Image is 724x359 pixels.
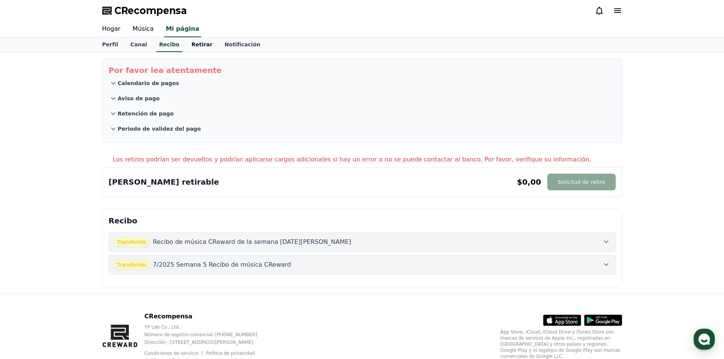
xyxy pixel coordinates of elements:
[124,38,153,52] a: Canal
[144,340,253,345] font: Dirección : [STREET_ADDRESS][PERSON_NAME]
[109,177,219,187] font: [PERSON_NAME] retirable
[109,106,616,121] button: Retención de pago
[19,252,33,258] span: Home
[144,332,257,337] font: Número de registro comercial: [PHONE_NUMBER]
[144,313,192,320] font: CRecompensa
[109,121,616,136] button: Periodo de validez del pago
[153,261,291,268] font: 7/2025 Semana 5 Recibo de música CReward
[130,41,147,47] font: Canal
[118,126,201,132] font: Periodo de validez del pago
[118,111,174,117] font: Retención de pago
[102,25,120,32] font: Hogar
[109,76,616,91] button: Calendario de pagos
[114,5,187,16] font: CRecompensa
[127,21,160,37] a: Música
[98,241,146,260] a: Settings
[133,25,154,32] font: Música
[109,91,616,106] button: Aviso de pago
[166,25,199,32] font: Mi página
[113,156,591,163] font: Los retiros podrían ser devueltos y podrían aplicarse cargos adicionales si hay un error o no se ...
[206,351,255,356] a: Política de privacidad
[102,5,187,17] a: CRecompensa
[117,239,147,245] font: Transferido
[153,238,351,245] font: Recibo de música CReward de la semana [DATE][PERSON_NAME]
[547,174,616,190] button: Solicitud de retiro
[558,179,605,185] font: Solicitud de retiro
[50,241,98,260] a: Messages
[109,216,138,225] font: Recibo
[156,38,182,52] a: Recibo
[164,21,201,37] a: Mi página
[117,262,147,268] font: Transferido
[501,329,621,359] font: App Store, iCloud, iCloud Drive y iTunes Store son marcas de servicio de Apple Inc., registradas ...
[2,241,50,260] a: Home
[144,351,204,356] a: Condiciones de servicio
[219,38,266,52] a: Notificación
[144,351,198,356] font: Condiciones de servicio
[109,255,616,275] button: Transferido 7/2025 Semana 5 Recibo de música CReward
[109,232,616,252] button: Transferido Recibo de música CReward de la semana [DATE][PERSON_NAME]
[118,95,160,101] font: Aviso de pago
[185,38,219,52] a: Retirar
[63,253,86,259] span: Messages
[225,41,260,47] font: Notificación
[118,80,179,86] font: Calendario de pagos
[159,41,179,47] font: Recibo
[96,38,124,52] a: Perfil
[517,177,541,187] font: $0,00
[109,66,222,75] font: Por favor lea atentamente
[112,252,131,258] span: Settings
[192,41,212,47] font: Retirar
[102,41,118,47] font: Perfil
[144,324,180,330] font: YP Lab Co., Ltd.
[96,21,127,37] a: Hogar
